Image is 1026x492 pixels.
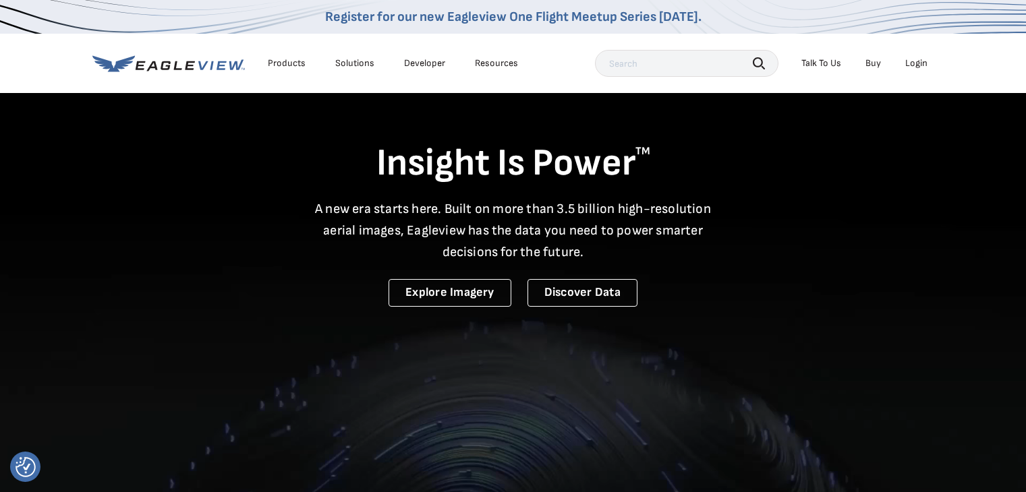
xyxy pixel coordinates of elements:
[16,457,36,477] img: Revisit consent button
[595,50,778,77] input: Search
[801,57,841,69] div: Talk To Us
[905,57,928,69] div: Login
[865,57,881,69] a: Buy
[268,57,306,69] div: Products
[307,198,720,263] p: A new era starts here. Built on more than 3.5 billion high-resolution aerial images, Eagleview ha...
[335,57,374,69] div: Solutions
[475,57,518,69] div: Resources
[404,57,445,69] a: Developer
[325,9,702,25] a: Register for our new Eagleview One Flight Meetup Series [DATE].
[389,279,511,307] a: Explore Imagery
[635,145,650,158] sup: TM
[16,457,36,477] button: Consent Preferences
[92,140,934,187] h1: Insight Is Power
[528,279,637,307] a: Discover Data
